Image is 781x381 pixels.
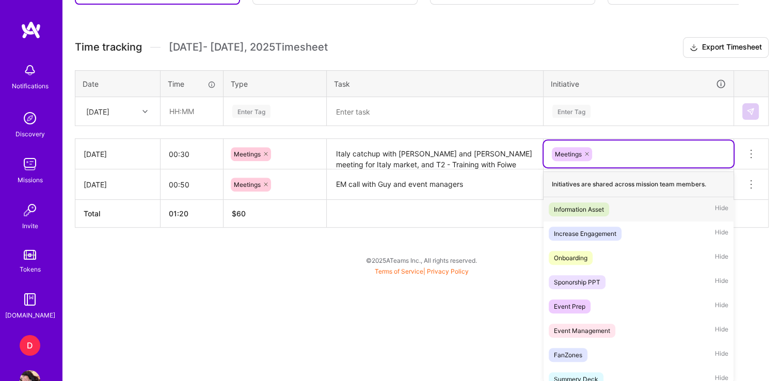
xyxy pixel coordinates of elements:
[715,275,728,289] span: Hide
[161,140,223,168] input: HH:MM
[20,154,40,174] img: teamwork
[683,37,769,58] button: Export Timesheet
[715,202,728,216] span: Hide
[22,220,38,231] div: Invite
[551,78,726,90] div: Initiative
[20,200,40,220] img: Invite
[62,247,781,273] div: © 2025 ATeams Inc., All rights reserved.
[554,301,585,312] div: Event Prep
[161,98,222,125] input: HH:MM
[552,103,591,119] div: Enter Tag
[234,181,261,188] span: Meetings
[554,204,604,215] div: Information Asset
[169,41,328,54] span: [DATE] - [DATE] , 2025 Timesheet
[24,250,36,260] img: tokens
[554,325,610,336] div: Event Management
[555,150,582,158] span: Meetings
[75,200,161,228] th: Total
[168,78,216,89] div: Time
[328,140,542,169] textarea: Italy catchup with [PERSON_NAME] and [PERSON_NAME] meeting for Italy market, and T2 - Training wi...
[224,70,327,97] th: Type
[20,264,41,275] div: Tokens
[554,350,582,360] div: FanZones
[86,106,109,117] div: [DATE]
[234,150,261,158] span: Meetings
[21,21,41,39] img: logo
[544,171,734,197] div: Initiatives are shared across mission team members.
[232,103,270,119] div: Enter Tag
[232,209,246,218] span: $ 60
[327,70,544,97] th: Task
[715,299,728,313] span: Hide
[12,81,49,91] div: Notifications
[15,129,45,139] div: Discovery
[5,310,55,321] div: [DOMAIN_NAME]
[746,107,755,116] img: Submit
[20,289,40,310] img: guide book
[328,170,542,199] textarea: EM call with Guy and event managers
[84,149,152,160] div: [DATE]
[20,108,40,129] img: discovery
[75,41,142,54] span: Time tracking
[715,348,728,362] span: Hide
[554,228,616,239] div: Increase Engagement
[690,42,698,53] i: icon Download
[75,70,161,97] th: Date
[375,267,423,275] a: Terms of Service
[554,277,600,288] div: Sponorship PPT
[715,251,728,265] span: Hide
[142,109,148,114] i: icon Chevron
[17,335,43,356] a: D
[20,60,40,81] img: bell
[554,252,587,263] div: Onboarding
[18,174,43,185] div: Missions
[20,335,40,356] div: D
[161,171,223,198] input: HH:MM
[715,227,728,241] span: Hide
[161,200,224,228] th: 01:20
[375,267,469,275] span: |
[715,324,728,338] span: Hide
[84,179,152,190] div: [DATE]
[427,267,469,275] a: Privacy Policy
